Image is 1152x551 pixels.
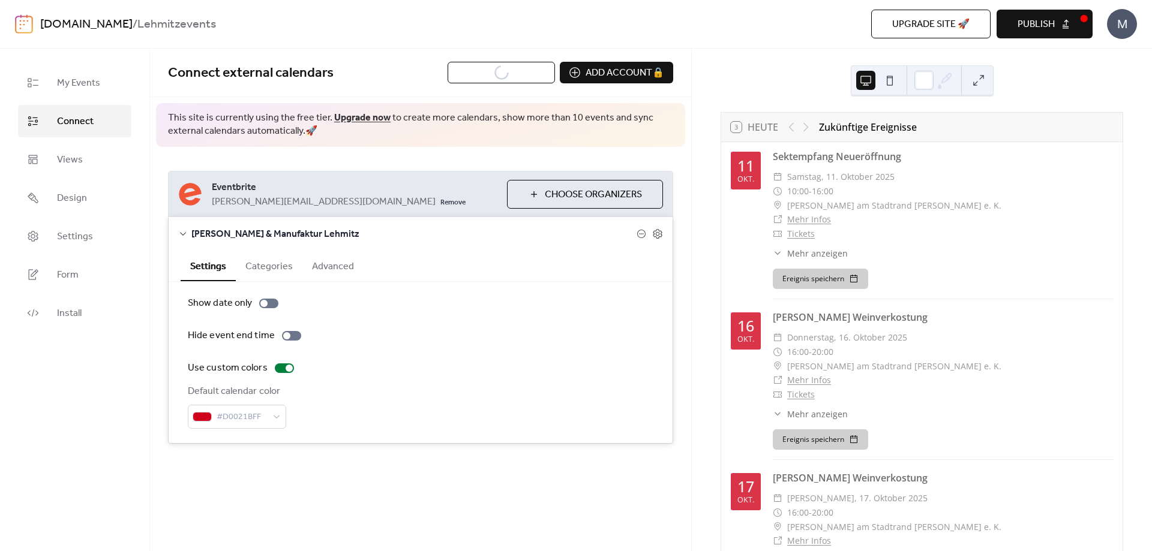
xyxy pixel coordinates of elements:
div: Okt. [737,336,754,344]
span: 16:00 [812,184,833,198]
a: Mehr Infos [787,535,831,546]
a: [PERSON_NAME] Weinverkostung [773,311,928,324]
span: Mehr anzeigen [787,408,848,420]
a: Settings [18,220,131,252]
span: This site is currently using the free tier. to create more calendars, show more than 10 events an... [168,112,673,138]
a: Connect [18,105,131,137]
button: ​Mehr anzeigen [773,408,848,420]
div: ​ [773,330,782,345]
div: Okt. [737,176,754,183]
div: Zukünftige Ereignisse [819,120,917,134]
span: Connect external calendars [168,60,334,86]
span: 20:00 [812,505,833,520]
span: - [809,184,812,198]
a: [PERSON_NAME] Weinverkostung [773,471,928,484]
div: 17 [737,479,754,494]
div: ​ [773,491,782,505]
button: Ereignis speichern [773,269,868,289]
span: [PERSON_NAME] am Stadtrand [PERSON_NAME] e. K. [787,359,1001,374]
button: Advanced [302,251,364,280]
div: ​ [773,359,782,374]
div: M [1107,9,1137,39]
img: eventbrite [178,182,202,206]
div: Show date only [188,296,252,311]
a: My Events [18,67,131,99]
button: Ereignis speichern [773,429,868,450]
button: Settings [181,251,236,281]
span: Mehr anzeigen [787,247,848,260]
span: Upgrade site 🚀 [892,17,970,32]
div: ​ [773,520,782,534]
button: ​Mehr anzeigen [773,247,848,260]
span: 20:00 [812,345,833,359]
span: Connect [57,115,94,129]
div: Default calendar color [188,384,284,399]
span: Samstag, 11. Oktober 2025 [787,170,895,184]
a: [DOMAIN_NAME] [40,13,133,36]
div: ​ [773,345,782,359]
a: Install [18,297,131,329]
span: Choose Organizers [545,188,642,202]
b: / [133,13,137,36]
span: My Events [57,76,100,91]
span: [PERSON_NAME] am Stadtrand [PERSON_NAME] e. K. [787,520,1001,534]
span: Remove [440,198,466,207]
div: ​ [773,373,782,387]
span: [PERSON_NAME], 17. Oktober 2025 [787,491,928,505]
div: ​ [773,184,782,198]
span: Install [57,306,82,321]
div: ​ [773,534,782,548]
div: ​ [773,387,782,402]
span: [PERSON_NAME][EMAIL_ADDRESS][DOMAIN_NAME] [212,195,436,209]
span: - [809,345,812,359]
span: Settings [57,230,93,244]
span: [PERSON_NAME] am Stadtrand [PERSON_NAME] e. K. [787,198,1001,213]
b: Lehmitzevents [137,13,216,36]
img: logo [15,14,33,34]
span: #D0021BFF [217,410,267,424]
div: 16 [737,318,754,333]
span: Eventbrite [212,180,497,195]
div: Hide event end time [188,329,275,343]
button: Publish [997,10,1093,38]
a: Design [18,182,131,214]
span: Design [57,191,87,206]
div: ​ [773,198,782,213]
a: Sektempfang Neueröffnung [773,150,901,163]
a: Mehr Infos [787,213,831,225]
a: Upgrade now [334,109,391,127]
div: ​ [773,170,782,184]
a: Tickets [787,389,815,400]
span: 10:00 [787,184,809,198]
span: Views [57,153,83,167]
div: Use custom colors [188,361,268,375]
div: ​ [773,212,782,227]
span: 16:00 [787,345,809,359]
span: [PERSON_NAME] & Manufaktur Lehmitz [191,227,637,242]
a: Views [18,143,131,176]
span: Form [57,268,79,282]
span: - [809,505,812,520]
span: Publish [1018,17,1055,32]
div: Okt. [737,496,754,504]
div: ​ [773,408,782,420]
a: Form [18,258,131,291]
div: ​ [773,505,782,520]
button: Upgrade site 🚀 [871,10,991,38]
div: ​ [773,227,782,241]
a: Mehr Infos [787,374,831,386]
button: Categories [236,251,302,280]
a: Tickets [787,228,815,239]
div: 11 [737,158,754,173]
button: Choose Organizers [507,180,663,209]
div: ​ [773,247,782,260]
span: 16:00 [787,505,809,520]
span: Donnerstag, 16. Oktober 2025 [787,330,907,345]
